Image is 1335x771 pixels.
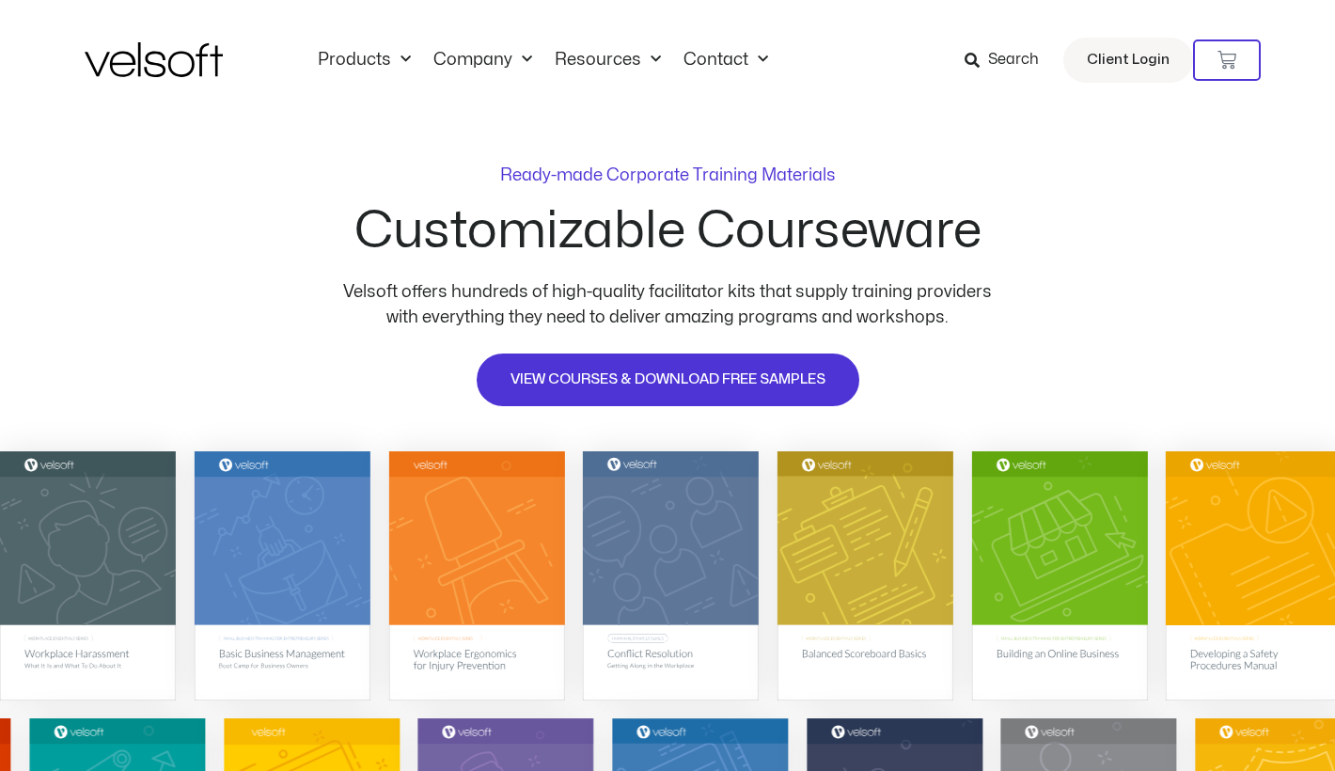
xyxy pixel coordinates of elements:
p: Ready-made Corporate Training Materials [500,167,836,184]
span: Client Login [1087,48,1170,72]
span: VIEW COURSES & DOWNLOAD FREE SAMPLES [510,369,825,391]
a: ResourcesMenu Toggle [543,50,672,71]
p: Velsoft offers hundreds of high-quality facilitator kits that supply training providers with ever... [329,279,1006,330]
a: VIEW COURSES & DOWNLOAD FREE SAMPLES [475,352,861,408]
img: Velsoft Training Materials [85,42,223,77]
a: CompanyMenu Toggle [422,50,543,71]
a: ProductsMenu Toggle [306,50,422,71]
h2: Customizable Courseware [354,206,982,257]
nav: Menu [306,50,779,71]
a: Search [965,44,1052,76]
span: Search [988,48,1039,72]
a: Client Login [1063,38,1193,83]
a: ContactMenu Toggle [672,50,779,71]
